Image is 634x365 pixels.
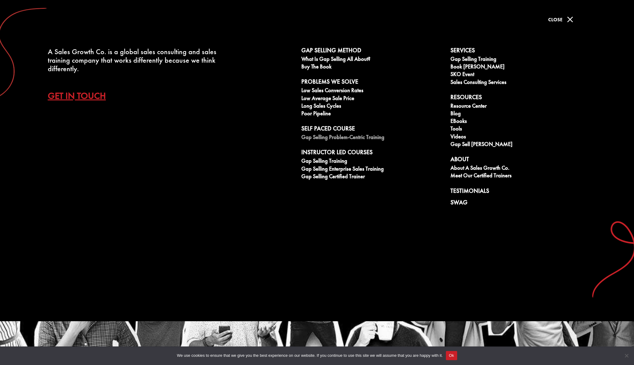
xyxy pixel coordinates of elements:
a: Gap Selling Certified Trainer [301,173,444,181]
a: Book [PERSON_NAME] [450,64,593,71]
a: Meet our Certified Trainers [450,172,593,180]
a: Low Sales Conversion Rates [301,87,444,95]
a: Instructor Led Courses [301,149,444,158]
span: M [564,13,576,26]
a: Videos [450,134,593,141]
a: Tools [450,126,593,133]
a: What is Gap Selling all about? [301,56,444,64]
a: Sales Consulting Services [450,79,593,87]
a: Gap Selling Problem-Centric Training [301,134,444,142]
a: Swag [450,199,593,208]
a: Long Sales Cycles [301,103,444,110]
a: Resources [450,94,593,103]
a: Gap Selling Enterprise Sales Training [301,166,444,173]
a: About [450,156,593,165]
a: Blog [450,110,593,118]
button: Ok [446,351,457,360]
a: SKO Event [450,71,593,79]
a: Gap Sell [PERSON_NAME] [450,141,593,149]
span: Close [548,16,562,23]
a: Poor Pipeline [301,110,444,118]
a: Gap Selling Training [301,158,444,165]
a: About A Sales Growth Co. [450,165,593,172]
a: Self Paced Course [301,125,444,134]
div: A Sales Growth Co. is a global sales consulting and sales training company that works differently... [48,47,238,73]
a: Get In Touch [48,85,115,106]
a: eBooks [450,118,593,126]
a: Testimonials [450,187,593,196]
a: Low Average Sale Price [301,95,444,103]
span: No [623,353,629,359]
span: We use cookies to ensure that we give you the best experience on our website. If you continue to ... [177,353,443,359]
a: Buy The Book [301,64,444,71]
a: Gap Selling Training [450,56,593,64]
a: Services [450,47,593,56]
a: Problems We Solve [301,78,444,87]
a: Resource Center [450,103,593,110]
a: Gap Selling Method [301,47,444,56]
